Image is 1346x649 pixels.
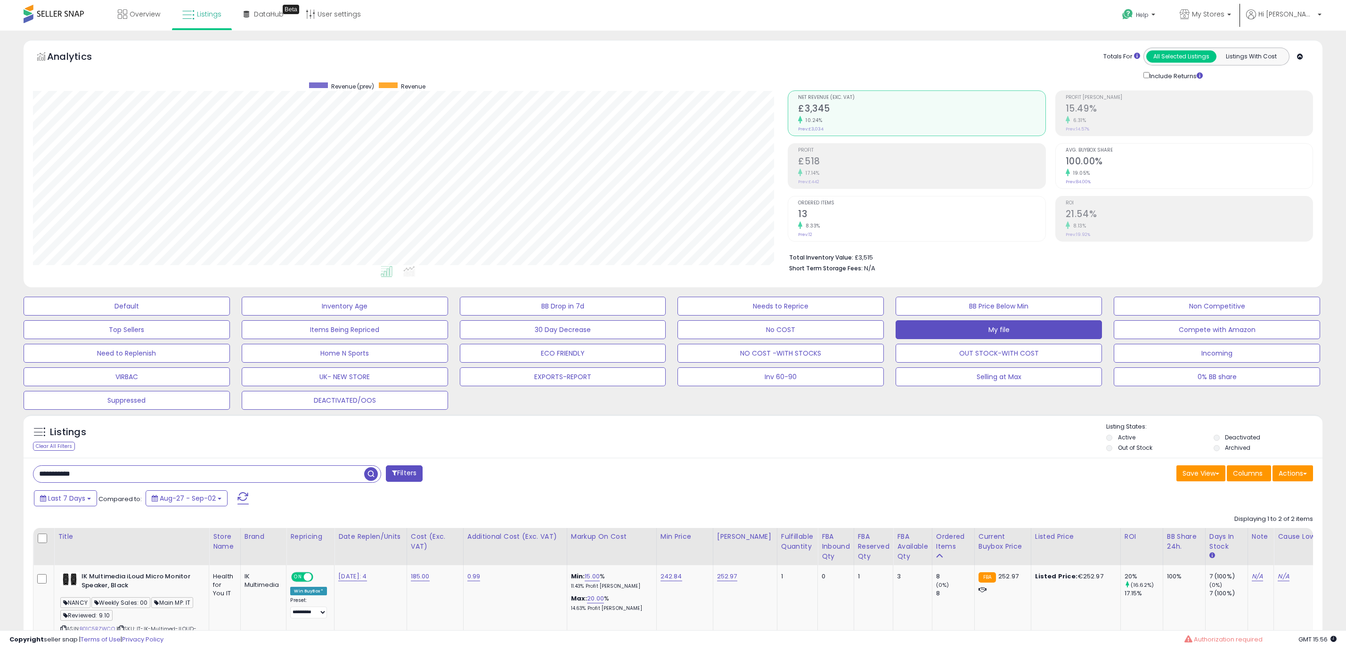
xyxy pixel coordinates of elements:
[242,391,448,410] button: DEACTIVATED/OOS
[1066,126,1089,132] small: Prev: 14.57%
[242,320,448,339] button: Items Being Repriced
[1216,50,1286,63] button: Listings With Cost
[677,297,884,316] button: Needs to Reprice
[60,625,197,639] span: | SKU: IT-IK-Multimed-ILOUD-Micro-Speaker-WCQ
[998,572,1019,581] span: 252.97
[82,572,196,592] b: IK Multimedia iLoud Micro Monitor Speaker, Black
[1167,532,1201,552] div: BB Share 24h.
[789,253,853,261] b: Total Inventory Value:
[213,532,237,552] div: Store Name
[242,344,448,363] button: Home N Sports
[290,597,327,618] div: Preset:
[312,573,327,581] span: OFF
[822,572,847,581] div: 0
[798,232,812,237] small: Prev: 12
[80,625,115,633] a: B01C5RZWCQ
[822,532,850,561] div: FBA inbound Qty
[1125,532,1159,542] div: ROI
[411,572,430,581] a: 185.00
[896,344,1102,363] button: OUT STOCK-WITH COST
[781,572,810,581] div: 1
[467,532,563,542] div: Additional Cost (Exc. VAT)
[798,179,819,185] small: Prev: £442
[858,572,886,581] div: 1
[60,572,79,587] img: 41GaetW93TL._SL40_.jpg
[802,117,822,124] small: 10.24%
[334,528,407,565] th: CSV column name: cust_attr_4_Date Replen/Units
[242,367,448,386] button: UK- NEW STORE
[338,532,403,542] div: Date Replen/Units
[677,367,884,386] button: Inv 60-90
[401,82,425,90] span: Revenue
[1136,11,1149,19] span: Help
[283,5,299,14] div: Tooltip anchor
[798,148,1045,153] span: Profit
[677,320,884,339] button: No COST
[1115,1,1165,31] a: Help
[798,103,1045,116] h2: £3,345
[1118,444,1152,452] label: Out of Stock
[1035,572,1078,581] b: Listed Price:
[24,320,230,339] button: Top Sellers
[130,9,160,19] span: Overview
[979,572,996,583] small: FBA
[587,594,604,603] a: 20.00
[571,572,649,590] div: %
[1273,465,1313,481] button: Actions
[33,442,75,451] div: Clear All Filters
[798,209,1045,221] h2: 13
[81,635,121,644] a: Terms of Use
[24,297,230,316] button: Default
[864,264,875,273] span: N/A
[411,532,459,552] div: Cost (Exc. VAT)
[290,532,330,542] div: Repricing
[1118,433,1135,441] label: Active
[1125,572,1163,581] div: 20%
[1146,50,1216,63] button: All Selected Listings
[1234,515,1313,524] div: Displaying 1 to 2 of 2 items
[571,532,653,542] div: Markup on Cost
[467,572,481,581] a: 0.99
[1114,297,1320,316] button: Non Competitive
[160,494,216,503] span: Aug-27 - Sep-02
[48,494,85,503] span: Last 7 Days
[254,9,284,19] span: DataHub
[47,50,110,65] h5: Analytics
[24,367,230,386] button: VIRBAC
[1252,572,1263,581] a: N/A
[460,297,666,316] button: BB Drop in 7d
[896,297,1102,316] button: BB Price Below Min
[936,589,974,598] div: 8
[661,532,709,542] div: Min Price
[1258,9,1315,19] span: Hi [PERSON_NAME]
[1274,528,1334,565] th: CSV column name: cust_attr_5_Cause Low ROI
[460,367,666,386] button: EXPORTS-REPORT
[197,9,221,19] span: Listings
[677,344,884,363] button: NO COST -WITH STOCKS
[1066,95,1313,100] span: Profit [PERSON_NAME]
[122,635,163,644] a: Privacy Policy
[151,597,193,608] span: Main MP: IT
[9,635,163,644] div: seller snap | |
[58,532,205,542] div: Title
[34,490,97,506] button: Last 7 Days
[896,367,1102,386] button: Selling at Max
[789,264,863,272] b: Short Term Storage Fees:
[979,532,1027,552] div: Current Buybox Price
[798,201,1045,206] span: Ordered Items
[1252,532,1270,542] div: Note
[1209,552,1215,560] small: Days In Stock.
[1125,589,1163,598] div: 17.15%
[571,594,649,612] div: %
[1066,209,1313,221] h2: 21.54%
[1070,222,1086,229] small: 8.13%
[146,490,228,506] button: Aug-27 - Sep-02
[1225,433,1260,441] label: Deactivated
[1209,532,1244,552] div: Days In Stock
[897,532,928,561] div: FBA Available Qty
[1227,465,1271,481] button: Columns
[798,156,1045,169] h2: £518
[24,344,230,363] button: Need to Replenish
[91,597,151,608] span: Weekly Sales: 00
[1066,201,1313,206] span: ROI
